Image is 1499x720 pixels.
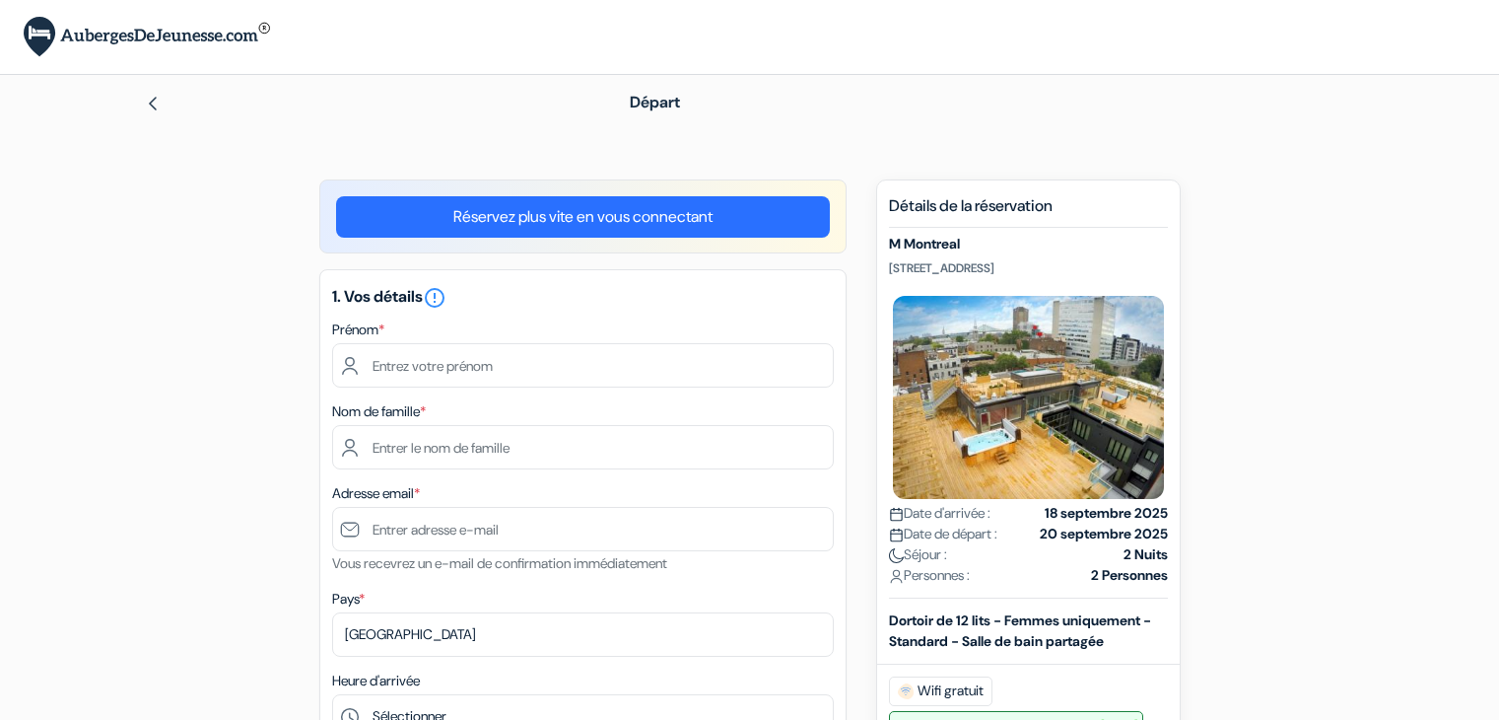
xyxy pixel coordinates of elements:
[332,554,667,572] small: Vous recevrez un e-mail de confirmation immédiatement
[889,524,997,544] span: Date de départ :
[889,503,990,524] span: Date d'arrivée :
[423,286,446,307] a: error_outline
[889,528,904,542] img: calendar.svg
[889,677,992,706] span: Wifi gratuit
[898,684,914,699] img: free_wifi.svg
[332,343,834,388] input: Entrez votre prénom
[889,260,1168,276] p: [STREET_ADDRESS]
[332,286,834,310] h5: 1. Vos détails
[332,401,426,422] label: Nom de famille
[332,425,834,469] input: Entrer le nom de famille
[889,196,1168,228] h5: Détails de la réservation
[332,671,420,691] label: Heure d'arrivée
[24,17,270,57] img: AubergesDeJeunesse.com
[332,483,420,504] label: Adresse email
[1124,544,1168,565] strong: 2 Nuits
[1091,565,1168,586] strong: 2 Personnes
[332,507,834,551] input: Entrer adresse e-mail
[332,589,365,610] label: Pays
[889,507,904,522] img: calendar.svg
[1045,503,1168,524] strong: 18 septembre 2025
[889,544,947,565] span: Séjour :
[889,612,1151,650] b: Dortoir de 12 lits - Femmes uniquement - Standard - Salle de bain partagée
[336,196,830,238] a: Réservez plus vite en vous connectant
[145,96,161,111] img: left_arrow.svg
[630,92,680,112] span: Départ
[889,565,970,586] span: Personnes :
[1040,524,1168,544] strong: 20 septembre 2025
[889,236,1168,252] h5: M Montreal
[889,569,904,584] img: user_icon.svg
[889,548,904,563] img: moon.svg
[332,320,384,340] label: Prénom
[423,286,446,310] i: error_outline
